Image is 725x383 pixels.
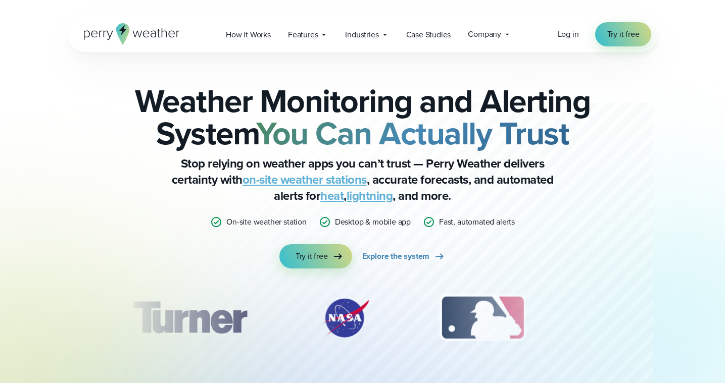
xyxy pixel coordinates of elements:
[468,28,501,40] span: Company
[288,29,318,41] span: Features
[226,29,271,41] span: How it Works
[362,244,446,268] a: Explore the system
[585,293,665,343] img: PGA.svg
[406,29,451,41] span: Case Studies
[217,24,279,45] a: How it Works
[310,293,381,343] img: NASA.svg
[296,250,328,262] span: Try it free
[118,293,261,343] img: Turner-Construction_1.svg
[585,293,665,343] div: 4 of 12
[595,22,652,46] a: Try it free
[243,171,367,189] a: on-site weather stations
[439,216,515,228] p: Fast, automated alerts
[398,24,460,45] a: Case Studies
[558,28,579,40] a: Log in
[279,244,352,268] a: Try it free
[310,293,381,343] div: 2 of 12
[345,29,378,41] span: Industries
[161,155,565,204] p: Stop relying on weather apps you can’t trust — Perry Weather delivers certainty with , accurate f...
[429,293,536,343] div: 3 of 12
[320,187,344,205] a: heat
[429,293,536,343] img: MLB.svg
[347,187,393,205] a: lightning
[118,85,607,149] h2: Weather Monitoring and Alerting System
[118,293,607,348] div: slideshow
[335,216,411,228] p: Desktop & mobile app
[256,110,569,157] strong: You Can Actually Trust
[607,28,640,40] span: Try it free
[226,216,307,228] p: On-site weather station
[362,250,430,262] span: Explore the system
[118,293,261,343] div: 1 of 12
